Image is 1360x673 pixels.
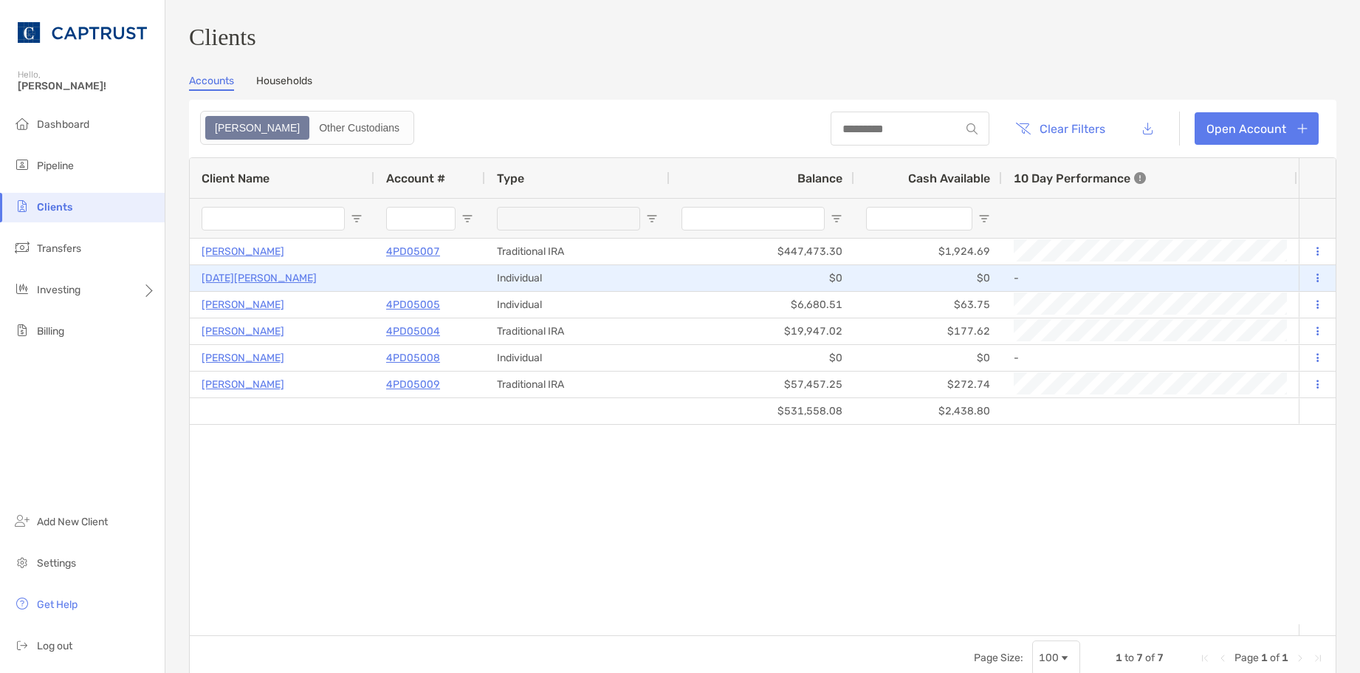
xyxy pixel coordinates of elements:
a: Households [256,75,312,91]
span: Page [1234,652,1259,664]
div: Individual [485,265,670,291]
button: Clear Filters [1004,112,1116,145]
div: Individual [485,292,670,318]
span: Log out [37,640,72,652]
div: $6,680.51 [670,292,854,318]
a: 4PD05009 [386,375,440,394]
div: Page Size: [974,652,1023,664]
span: Billing [37,325,64,338]
a: [PERSON_NAME] [202,349,284,367]
a: Open Account [1195,112,1319,145]
a: Accounts [189,75,234,91]
div: Zoe [207,117,308,138]
div: $19,947.02 [670,318,854,344]
div: $1,924.69 [854,239,1002,264]
div: Next Page [1294,652,1306,664]
span: 7 [1157,652,1164,664]
div: Traditional IRA [485,318,670,344]
button: Open Filter Menu [351,213,363,225]
button: Open Filter Menu [461,213,473,225]
a: 4PD05008 [386,349,440,367]
a: [PERSON_NAME] [202,375,284,394]
span: Balance [797,171,842,185]
img: clients icon [13,197,31,215]
span: of [1145,652,1155,664]
div: $63.75 [854,292,1002,318]
span: Cash Available [908,171,990,185]
input: Balance Filter Input [681,207,825,230]
div: $2,438.80 [854,398,1002,424]
span: 1 [1261,652,1268,664]
span: to [1124,652,1134,664]
div: $0 [854,265,1002,291]
span: Account # [386,171,445,185]
a: [DATE][PERSON_NAME] [202,269,317,287]
div: Last Page [1312,652,1324,664]
span: Get Help [37,598,78,611]
span: Pipeline [37,160,74,172]
a: 4PD05007 [386,242,440,261]
img: logout icon [13,636,31,654]
span: Investing [37,284,80,296]
span: 7 [1136,652,1143,664]
h3: Clients [189,24,1336,51]
span: Type [497,171,524,185]
img: add_new_client icon [13,512,31,530]
div: - [1014,346,1285,370]
span: [PERSON_NAME]! [18,80,156,92]
a: 4PD05005 [386,295,440,314]
input: Client Name Filter Input [202,207,345,230]
span: Dashboard [37,118,89,131]
div: First Page [1199,652,1211,664]
div: Other Custodians [311,117,408,138]
img: input icon [966,123,978,134]
a: [PERSON_NAME] [202,295,284,314]
img: transfers icon [13,239,31,256]
img: pipeline icon [13,156,31,174]
div: - [1014,266,1285,290]
span: Clients [37,201,72,213]
div: $447,473.30 [670,239,854,264]
div: $57,457.25 [670,372,854,397]
img: CAPTRUST Logo [18,6,147,59]
div: $531,558.08 [670,398,854,424]
span: 1 [1116,652,1122,664]
div: $177.62 [854,318,1002,344]
img: billing icon [13,321,31,339]
div: $0 [670,265,854,291]
input: Cash Available Filter Input [866,207,972,230]
div: 100 [1039,652,1059,664]
button: Open Filter Menu [831,213,842,225]
span: Settings [37,557,76,570]
img: settings icon [13,553,31,571]
button: Open Filter Menu [646,213,658,225]
div: $272.74 [854,372,1002,397]
img: investing icon [13,280,31,298]
span: Client Name [202,171,269,185]
span: Add New Client [37,516,108,528]
div: $0 [670,345,854,371]
div: segmented control [200,111,414,145]
span: 1 [1282,652,1288,664]
a: [PERSON_NAME] [202,322,284,341]
div: Individual [485,345,670,371]
a: [PERSON_NAME] [202,242,284,261]
input: Account # Filter Input [386,207,456,230]
span: Transfers [37,242,81,255]
button: Open Filter Menu [978,213,990,225]
div: $0 [854,345,1002,371]
a: 4PD05004 [386,322,440,341]
span: of [1270,652,1280,664]
img: dashboard icon [13,115,31,132]
div: 10 Day Performance [1014,158,1146,198]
